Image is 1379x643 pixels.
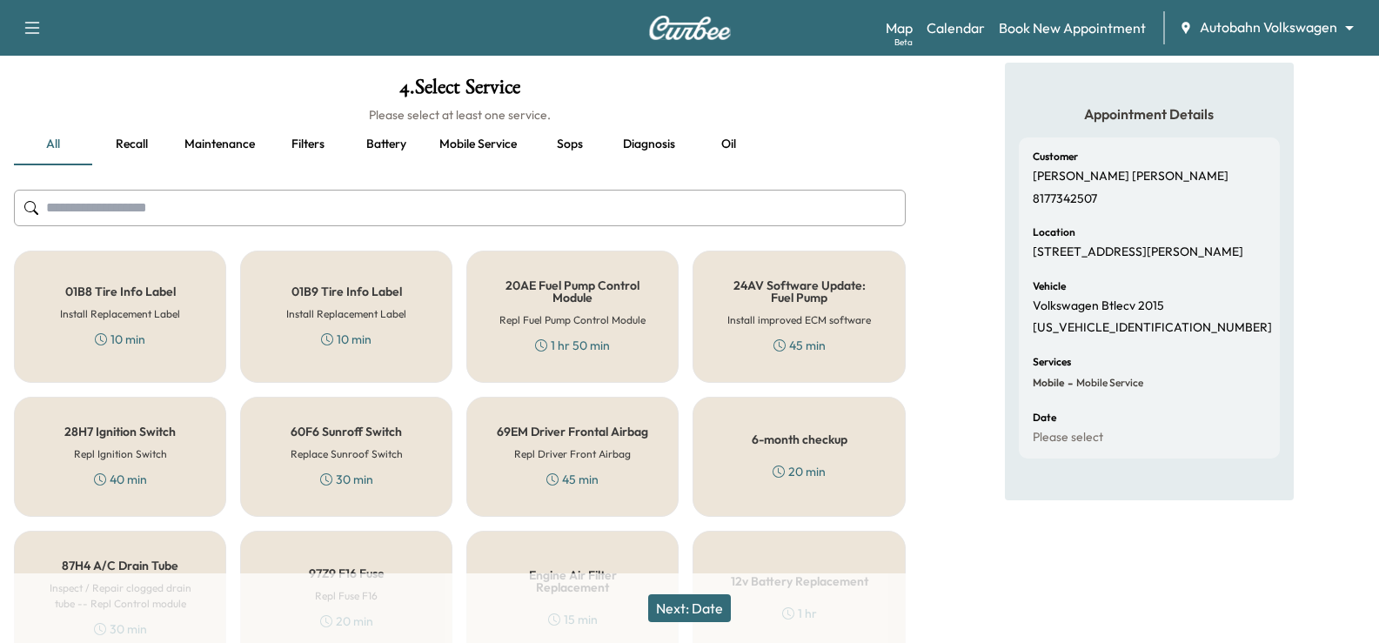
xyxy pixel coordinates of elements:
[1033,169,1228,184] p: [PERSON_NAME] [PERSON_NAME]
[999,17,1146,38] a: Book New Appointment
[1033,151,1078,162] h6: Customer
[321,331,372,348] div: 10 min
[1033,357,1071,367] h6: Services
[347,124,425,165] button: Battery
[171,124,269,165] button: Maintenance
[291,446,403,462] h6: Replace Sunroof Switch
[64,425,176,438] h5: 28H7 Ignition Switch
[291,425,402,438] h5: 60F6 Sunroff Switch
[1019,104,1280,124] h5: Appointment Details
[1033,298,1164,314] p: Volkswagen Btlecv 2015
[773,463,826,480] div: 20 min
[1200,17,1337,37] span: Autobahn Volkswagen
[94,471,147,488] div: 40 min
[689,124,767,165] button: Oil
[1033,412,1056,423] h6: Date
[495,569,650,593] h5: Engine Air Filter Replacement
[14,106,906,124] h6: Please select at least one service.
[14,124,92,165] button: all
[609,124,689,165] button: Diagnosis
[14,124,906,165] div: basic tabs example
[14,77,906,106] h1: 4 . Select Service
[1033,376,1064,390] span: Mobile
[92,124,171,165] button: Recall
[291,285,402,298] h5: 01B9 Tire Info Label
[60,306,180,322] h6: Install Replacement Label
[546,471,599,488] div: 45 min
[727,312,871,328] h6: Install improved ECM software
[95,331,145,348] div: 10 min
[320,471,373,488] div: 30 min
[1073,376,1143,390] span: Mobile Service
[499,312,646,328] h6: Repl Fuel Pump Control Module
[927,17,985,38] a: Calendar
[514,446,631,462] h6: Repl Driver Front Airbag
[74,446,167,462] h6: Repl Ignition Switch
[648,16,732,40] img: Curbee Logo
[425,124,531,165] button: Mobile service
[752,433,847,445] h5: 6-month checkup
[286,306,406,322] h6: Install Replacement Label
[773,337,826,354] div: 45 min
[65,285,176,298] h5: 01B8 Tire Info Label
[1064,374,1073,392] span: -
[1033,281,1066,291] h6: Vehicle
[1033,227,1075,238] h6: Location
[1033,320,1272,336] p: [US_VEHICLE_IDENTIFICATION_NUMBER]
[1033,191,1097,207] p: 8177342507
[1033,244,1243,260] p: [STREET_ADDRESS][PERSON_NAME]
[497,425,648,438] h5: 69EM Driver Frontal Airbag
[648,594,731,622] button: Next: Date
[894,36,913,49] div: Beta
[531,124,609,165] button: Sops
[1033,430,1103,445] p: Please select
[535,337,610,354] div: 1 hr 50 min
[269,124,347,165] button: Filters
[62,559,178,572] h5: 87H4 A/C Drain Tube
[721,279,876,304] h5: 24AV Software Update: Fuel Pump
[309,567,385,579] h5: 97Z9 F16 Fuse
[886,17,913,38] a: MapBeta
[495,279,650,304] h5: 20AE Fuel Pump Control Module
